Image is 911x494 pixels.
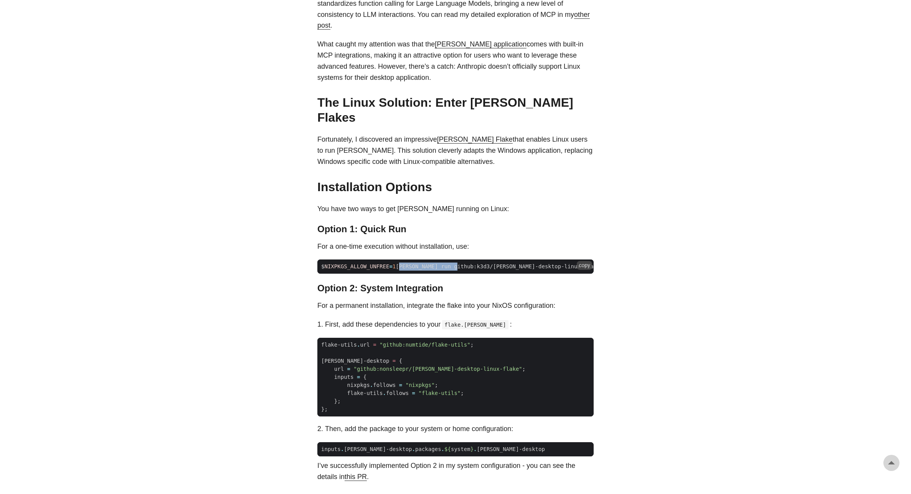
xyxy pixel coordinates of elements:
span: = [412,390,415,396]
span: [PERSON_NAME]-desktop [321,358,389,364]
span: = [389,263,392,269]
span: = [399,382,402,388]
span: = [393,358,396,364]
span: packages [415,446,441,452]
span: } [470,446,474,452]
span: [PERSON_NAME]-desktop [344,446,412,452]
span: . [370,382,373,388]
span: { [399,358,402,364]
span: 1 [393,263,396,269]
span: $ [PERSON_NAME] run github:k3d3/[PERSON_NAME]-desktop-linux-flake --impure [317,263,633,271]
span: "nixpkgs" [406,382,435,388]
a: go to top [883,455,899,471]
span: . [383,390,386,396]
span: flake-utils [321,342,357,348]
span: NIXPKGS_ALLOW_UNFREE [324,263,389,269]
code: flake.[PERSON_NAME] [442,320,508,329]
span: ; [460,390,464,396]
span: "github:nonsleepr/[PERSON_NAME]-desktop-linux-flake" [354,366,522,372]
h3: Option 1: Quick Run [317,224,594,235]
span: . [412,446,415,452]
p: I’ve successfully implemented Option 2 in my system configuration - you can see the details in . [317,460,594,482]
span: ; [470,342,474,348]
span: [PERSON_NAME]-desktop [477,446,545,452]
span: = [373,342,376,348]
span: url [334,366,344,372]
span: flake-utils [347,390,383,396]
span: . [341,446,344,452]
a: [PERSON_NAME] application [435,40,526,48]
span: }; [321,406,328,412]
span: url [360,342,370,348]
p: What caught my attention was that the comes with built-in MCP integrations, making it an attracti... [317,39,594,83]
span: inputs [321,446,341,452]
span: { [363,374,366,380]
a: [PERSON_NAME] Flake [437,135,513,143]
span: nixpkgs [347,382,370,388]
span: "flake-utils" [418,390,460,396]
h2: Installation Options [317,180,594,194]
span: . [357,342,360,348]
span: . [441,446,444,452]
span: }; [334,398,341,404]
span: ; [435,382,438,388]
span: "github:numtide/flake-utils" [380,342,470,348]
button: copy [577,261,592,269]
span: . [474,446,477,452]
span: follows [386,390,409,396]
span: ; [522,366,525,372]
a: this PR [345,473,367,481]
span: system [451,446,470,452]
p: Fortunately, I discovered an impressive that enables Linux users to run [PERSON_NAME]. This solut... [317,134,594,167]
h3: Option 2: System Integration [317,283,594,294]
p: For a one-time execution without installation, use: [317,241,594,252]
span: ${ [444,446,451,452]
p: For a permanent installation, integrate the flake into your NixOS configuration: [317,300,594,311]
span: inputs [334,374,354,380]
span: follows [373,382,396,388]
h2: The Linux Solution: Enter [PERSON_NAME] Flakes [317,95,594,125]
li: First, add these dependencies to your : [325,319,594,330]
li: Then, add the package to your system or home configuration: [325,423,594,435]
span: = [347,366,350,372]
p: You have two ways to get [PERSON_NAME] running on Linux: [317,203,594,215]
span: = [357,374,360,380]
